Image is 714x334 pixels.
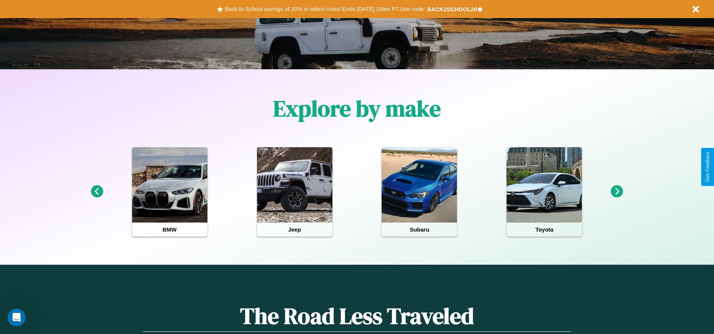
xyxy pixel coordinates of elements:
[257,223,332,236] h4: Jeep
[427,6,477,12] b: BACK2SCHOOL20
[705,152,710,182] div: Give Feedback
[273,93,441,124] h1: Explore by make
[8,308,26,326] iframe: Intercom live chat
[507,223,582,236] h4: Toyota
[143,300,571,332] h1: The Road Less Traveled
[382,223,457,236] h4: Subaru
[132,223,207,236] h4: BMW
[223,4,427,14] button: Back to School savings of 20% in select cities! Ends [DATE] 10am PT.Use code:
